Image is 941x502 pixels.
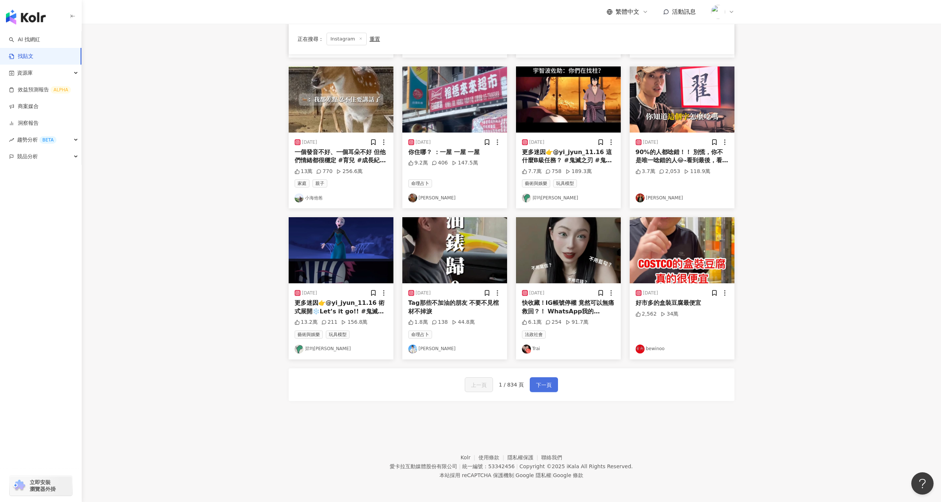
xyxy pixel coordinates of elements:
[636,148,729,165] div: 90%的人都唸錯！！ 別慌，你不是唯一唸錯的人😂-看到最後，看你是不是唸對了 #[PERSON_NAME] #模特兒 #model #日常 #熱門
[636,345,645,353] img: KOL Avatar
[17,65,33,81] span: 資源庫
[659,168,680,175] div: 2,053
[630,217,734,283] img: post-image
[312,179,327,188] span: 親子
[565,319,588,326] div: 91.7萬
[416,139,431,146] div: [DATE]
[298,36,324,42] span: 正在搜尋 ：
[516,66,621,133] img: post-image
[522,193,615,202] a: KOL Avatar羿均[PERSON_NAME]
[402,66,507,133] div: post-image
[630,66,734,133] img: post-image
[462,463,515,469] div: 統一編號：53342456
[408,193,417,202] img: KOL Avatar
[432,319,448,326] div: 138
[565,168,592,175] div: 189.3萬
[289,217,393,283] img: post-image
[17,148,38,165] span: 競品分析
[289,66,393,133] img: post-image
[295,168,313,175] div: 13萬
[478,454,507,460] a: 使用條款
[522,345,615,353] a: KOL AvatarTrai
[567,463,579,469] a: iKala
[711,5,725,19] img: Kolr%20app%20icon%20%281%29.png
[636,310,657,318] div: 2,562
[541,454,562,460] a: 聯絡我們
[408,345,501,353] a: KOL Avatar[PERSON_NAME]
[452,159,478,167] div: 147.5萬
[516,217,621,283] img: post-image
[522,179,550,188] span: 藝術與娛樂
[545,319,562,326] div: 254
[327,33,367,45] span: Instagram
[661,310,679,318] div: 34萬
[529,139,545,146] div: [DATE]
[684,168,710,175] div: 118.9萬
[553,179,577,188] span: 玩具模型
[507,454,542,460] a: 隱私權保護
[522,330,546,339] span: 法政社會
[295,179,309,188] span: 家庭
[672,8,696,15] span: 活動訊息
[326,330,350,339] span: 玩具模型
[30,479,56,492] span: 立即安裝 瀏覽器外掛
[461,454,478,460] a: Kolr
[522,319,542,326] div: 6.1萬
[390,463,457,469] div: 愛卡拉互動媒體股份有限公司
[39,136,56,144] div: BETA
[529,290,545,296] div: [DATE]
[911,472,934,495] iframe: Help Scout Beacon - Open
[295,193,304,202] img: KOL Avatar
[459,463,461,469] span: |
[295,148,387,165] div: 一個發音不好、一個耳朵不好 但他們情緒都很穩定 #育兒 #成長紀錄 #情緒穩定
[9,137,14,143] span: rise
[408,299,501,316] div: Tag那些不加油的朋友 不要不見棺材不掉淚
[6,10,46,25] img: logo
[636,168,655,175] div: 3.7萬
[9,120,39,127] a: 洞察報告
[522,168,542,175] div: 7.7萬
[9,86,71,94] a: 效益預測報告ALPHA
[636,193,645,202] img: KOL Avatar
[12,480,26,492] img: chrome extension
[295,330,323,339] span: 藝術與娛樂
[295,299,387,316] div: 更多迷因👉@yi_jyun_11.16 術式展開❄️Let’s it go!! #鬼滅之刃 #冰雪奇緣 #鬼滅 #無限城 #[GEOGRAPHIC_DATA]
[522,193,531,202] img: KOL Avatar
[516,472,551,478] a: Google 隱私權
[336,168,363,175] div: 256.6萬
[408,193,501,202] a: KOL Avatar[PERSON_NAME]
[536,381,552,389] span: 下一頁
[416,290,431,296] div: [DATE]
[439,471,583,480] span: 本站採用 reCAPTCHA 保護機制
[514,472,516,478] span: |
[519,463,633,469] div: Copyright © 2025 All Rights Reserved.
[522,345,531,353] img: KOL Avatar
[341,319,367,326] div: 156.8萬
[302,139,317,146] div: [DATE]
[9,103,39,110] a: 商案媒合
[408,148,501,156] div: 你住哪？ ：一屋 一屋 一屋
[530,377,558,392] button: 下一頁
[321,319,338,326] div: 211
[295,193,387,202] a: KOL Avatar小海他爸
[516,463,518,469] span: |
[522,148,615,165] div: 更多迷因👉@yi_jyun_11.16 這什麼B級任務？ #鬼滅之刃 #鬼滅 #火影忍者 #火影 #猗窩座 #[PERSON_NAME] #佐助
[636,299,729,307] div: 好市多的盒裝豆腐最便宜
[295,345,387,353] a: KOL Avatar羿均[PERSON_NAME]
[636,193,729,202] a: KOL Avatar[PERSON_NAME]
[551,472,553,478] span: |
[553,472,583,478] a: Google 條款
[616,8,639,16] span: 繁體中文
[9,36,40,43] a: searchAI 找網紅
[452,319,475,326] div: 44.8萬
[17,131,56,148] span: 趨勢分析
[402,217,507,283] img: post-image
[295,345,304,353] img: KOL Avatar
